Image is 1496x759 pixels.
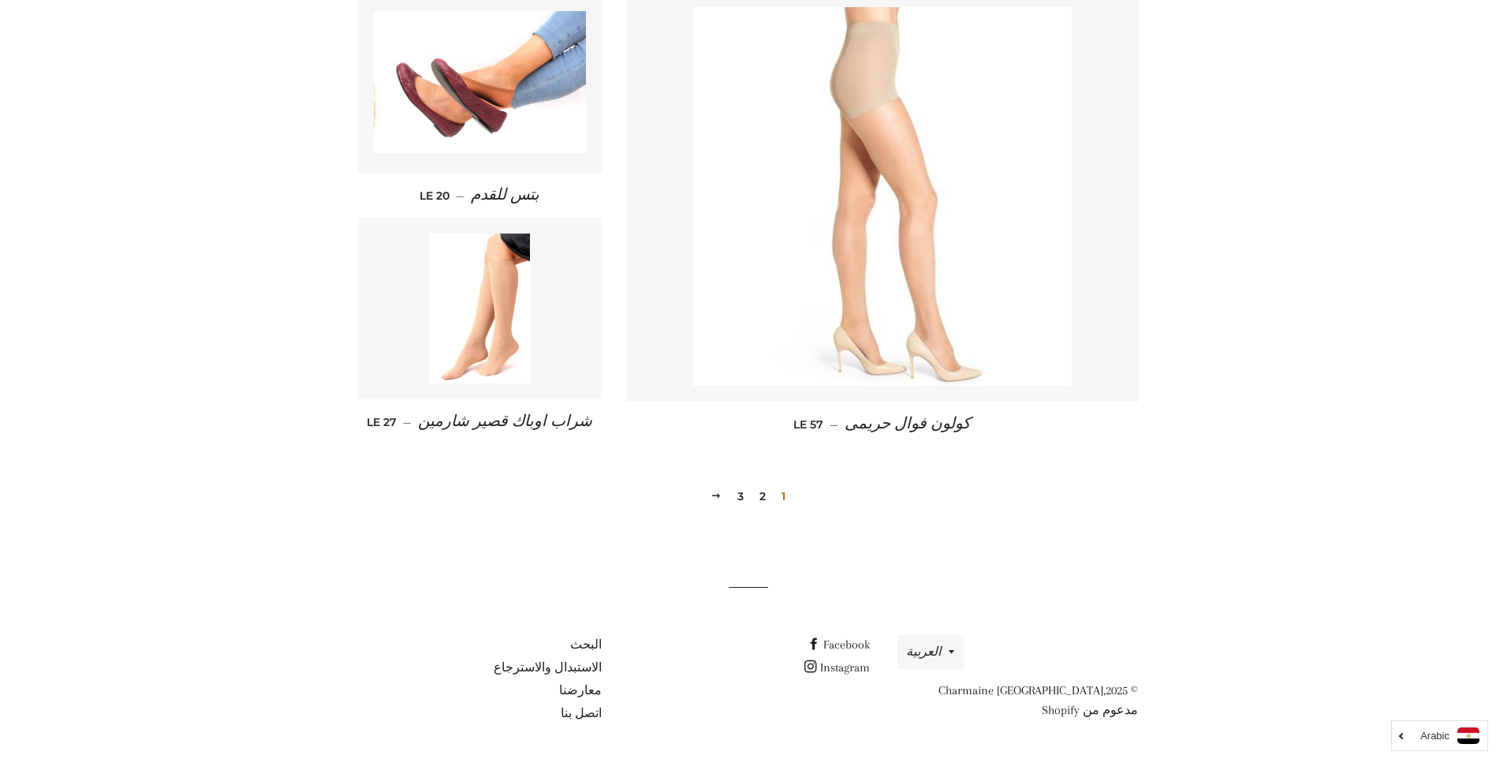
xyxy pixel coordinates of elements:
[845,415,971,432] span: كولون فوال حريمى
[808,637,870,652] a: Facebook
[830,417,838,432] span: —
[775,484,792,508] span: 1
[804,660,870,675] a: Instagram
[358,399,603,444] a: شراب اوباك قصير شارمين — LE 27
[559,683,602,697] a: معارضنا
[358,173,603,218] a: بتس للقدم — LE 20
[456,189,464,203] span: —
[494,660,602,675] a: الاستبدال والاسترجاع
[938,683,1103,697] a: Charmaine [GEOGRAPHIC_DATA]
[418,413,592,430] span: شراب اوباك قصير شارمين
[1400,727,1479,744] a: Arabic
[1420,731,1449,741] i: Arabic
[570,637,602,652] a: البحث
[367,415,397,429] span: LE 27
[893,681,1138,720] p: © 2025,
[1042,703,1138,717] a: مدعوم من Shopify
[471,186,539,204] span: بتس للقدم
[561,706,602,720] a: اتصل بنا
[626,402,1139,447] a: كولون فوال حريمى — LE 57
[897,635,964,669] button: العربية
[793,417,823,432] span: LE 57
[403,415,412,429] span: —
[753,484,772,508] a: 2
[420,189,450,203] span: LE 20
[731,484,750,508] a: 3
